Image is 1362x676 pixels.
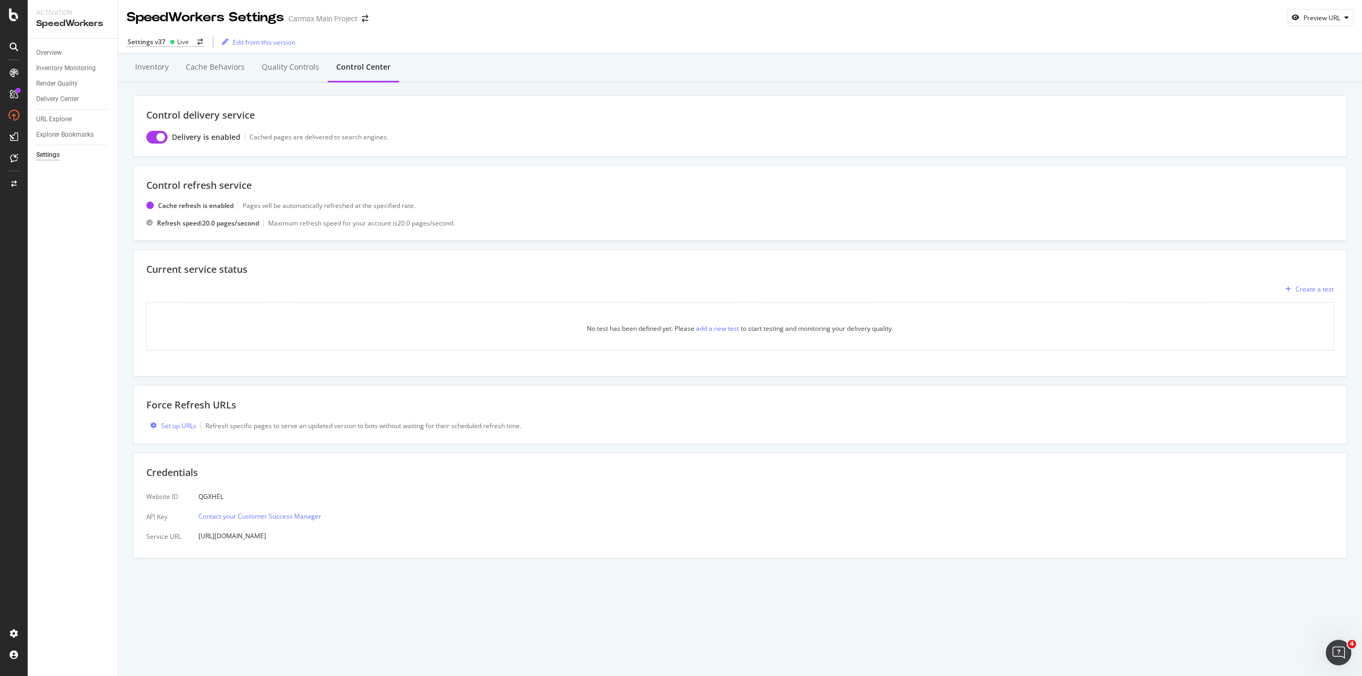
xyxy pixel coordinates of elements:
[146,179,1334,193] div: Control refresh service
[146,109,1334,122] div: Control delivery service
[205,421,521,430] div: Refresh specific pages to serve an updated version to bots without waiting for their scheduled re...
[146,488,181,505] div: Website ID
[158,201,234,210] div: Cache refresh is enabled
[1287,9,1353,26] button: Preview URL
[1281,281,1334,298] button: Create a test
[52,5,121,13] h1: [PERSON_NAME]
[182,344,200,361] button: Send a message…
[126,25,135,34] a: Source reference 9345325:
[17,113,196,165] div: This URL is essential for the SpeedWorkers integration to function properly, as it tells your CDN...
[146,398,1334,412] div: Force Refresh URLs
[16,348,25,357] button: Emoji picker
[52,13,106,24] p: Active 30m ago
[197,39,203,45] div: arrow-right-arrow-left
[36,114,72,125] div: URL Explorer
[1348,640,1356,648] span: 4
[46,206,181,216] div: joined the conversation
[36,149,60,161] div: Settings
[696,324,739,333] div: add a new test
[288,13,358,24] div: Carmax Main Project
[7,4,27,24] button: go back
[146,528,181,545] div: Service URL
[262,62,319,72] div: Quality Controls
[9,172,152,196] div: Is that what you were looking for?
[36,78,78,89] div: Render Quality
[36,114,110,125] a: URL Explorer
[36,94,79,105] div: Delivery Center
[30,6,47,23] img: Profile image for Laura
[218,34,295,51] button: Edit from this version
[25,36,196,65] li: For Cloudflare Workers, it's the "swUrl" parameter that defines where the worker should fetch pre...
[268,219,455,228] div: Maximum refresh speed for your account is 20.0 pages /second.
[34,348,42,357] button: Gif picker
[51,348,59,357] button: Upload attachment
[135,62,169,72] div: Inventory
[336,62,391,72] div: Control Center
[232,38,295,47] div: Edit from this version
[128,37,165,46] div: Settings v37
[36,94,110,105] a: Delivery Center
[146,421,196,431] button: Set up URLs
[46,207,105,215] b: [PERSON_NAME]
[9,326,204,344] textarea: Message…
[127,9,284,27] div: SpeedWorkers Settings
[9,229,204,386] div: Laura says…
[36,129,94,140] div: Explorer Bookmarks
[172,132,240,143] div: Delivery is enabled
[9,172,204,204] div: Customer Support says…
[32,206,43,216] img: Profile image for Laura
[36,18,109,30] div: SpeedWorkers
[36,63,110,74] a: Inventory Monitoring
[1326,640,1351,665] iframe: Intercom live chat
[36,63,96,74] div: Inventory Monitoring
[1295,285,1334,294] div: Create a test
[161,421,196,430] div: Set up URLs
[9,229,175,366] div: Hey [PERSON_NAME], sorry for the confusion! I just caught up on your convo and wanted to add some...
[587,324,893,333] div: No test has been defined yet. Please to start testing and monitoring your delivery quality.
[9,204,204,229] div: Laura says…
[25,68,196,107] li: The service URL works alongside your authentication credentials (website ID and token) to ensure ...
[146,506,181,528] div: API Key
[36,9,109,18] div: Activation
[167,4,187,24] button: Home
[146,466,1334,480] div: Credentials
[1303,13,1340,22] div: Preview URL
[36,47,62,59] div: Overview
[198,510,321,523] button: Contact your Customer Success Manager
[146,263,1334,277] div: Current service status
[187,4,206,23] div: Close
[17,235,166,360] div: Hey [PERSON_NAME], sorry for the confusion! I just caught up on your convo and wanted to add some...
[250,132,388,141] div: Cached pages are delivered to search engines.
[177,37,189,46] div: Live
[36,149,110,161] a: Settings
[36,47,110,59] a: Overview
[362,15,368,22] div: arrow-right-arrow-left
[36,78,110,89] a: Render Quality
[157,219,259,228] div: Refresh speed: 20.0 pages /second
[36,129,110,140] a: Explorer Bookmarks
[198,488,321,505] div: QGXHEL
[17,179,144,189] div: Is that what you were looking for?
[198,512,321,521] a: Contact your Customer Success Manager
[186,62,245,72] div: Cache behaviors
[243,201,416,210] div: Pages will be automatically refreshed at the specified rate.
[198,527,321,545] div: [URL][DOMAIN_NAME]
